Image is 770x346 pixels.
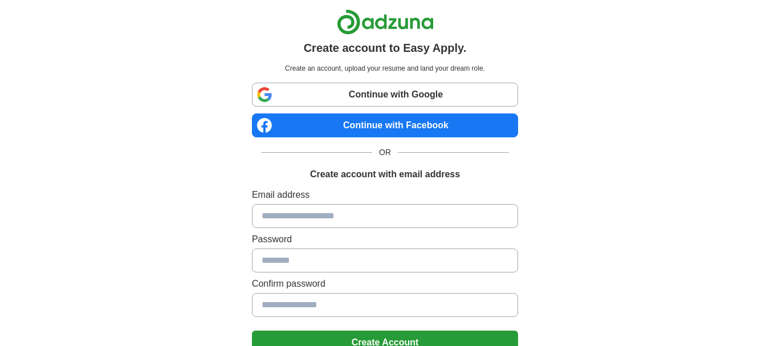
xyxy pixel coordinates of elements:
[310,168,460,181] h1: Create account with email address
[252,113,518,137] a: Continue with Facebook
[254,63,516,74] p: Create an account, upload your resume and land your dream role.
[304,39,467,56] h1: Create account to Easy Apply.
[337,9,434,35] img: Adzuna logo
[252,277,518,291] label: Confirm password
[372,146,398,158] span: OR
[252,233,518,246] label: Password
[252,83,518,107] a: Continue with Google
[252,188,518,202] label: Email address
